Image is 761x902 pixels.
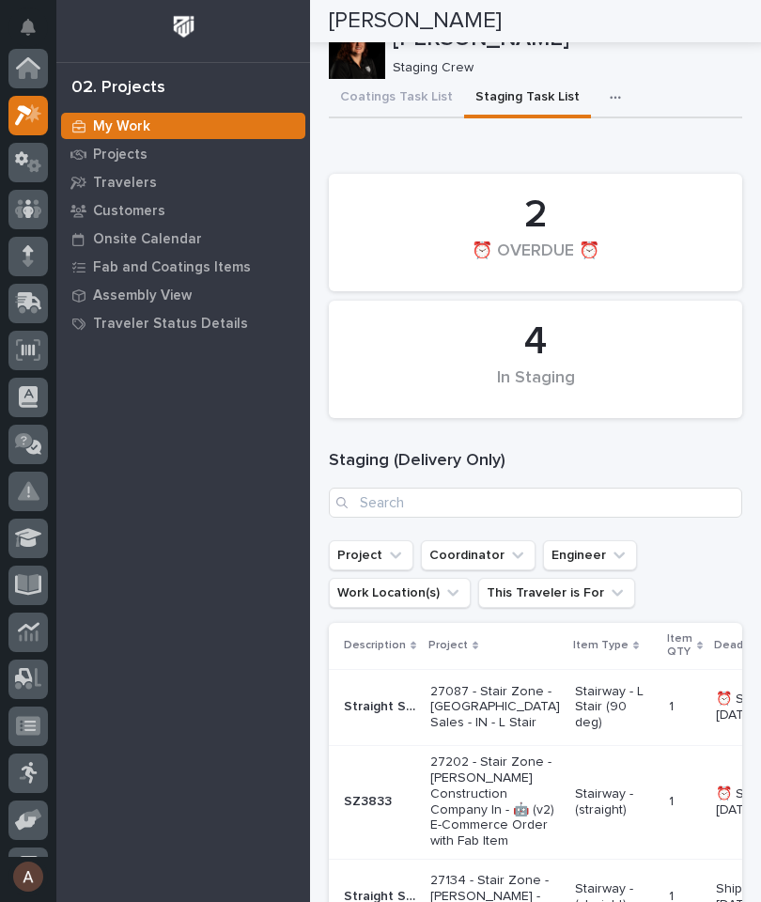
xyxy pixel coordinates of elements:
div: Notifications [23,19,48,49]
p: Straight Stair [344,695,419,715]
p: 27202 - Stair Zone - [PERSON_NAME] Construction Company In - 🤖 (v2) E-Commerce Order with Fab Item [430,754,560,849]
div: 4 [361,319,710,365]
p: Description [344,635,406,656]
div: ⏰ OVERDUE ⏰ [361,241,710,281]
p: My Work [93,118,150,135]
p: Stairway - (straight) [575,786,654,818]
h2: [PERSON_NAME] [329,8,502,35]
p: Item Type [573,635,629,656]
p: 27087 - Stair Zone - [GEOGRAPHIC_DATA] Sales - IN - L Stair [430,684,560,731]
a: Assembly View [56,281,310,309]
p: SZ3833 [344,790,396,810]
a: Onsite Calendar [56,225,310,253]
div: 2 [361,192,710,239]
input: Search [329,488,742,518]
h1: Staging (Delivery Only) [329,450,742,473]
button: Work Location(s) [329,578,471,608]
a: My Work [56,112,310,140]
a: Fab and Coatings Items [56,253,310,281]
button: Staging Task List [464,79,591,118]
button: This Traveler is For [478,578,635,608]
p: Projects [93,147,148,163]
p: Staging Crew [393,60,727,76]
a: Traveler Status Details [56,309,310,337]
button: Engineer [543,540,637,570]
p: Fab and Coatings Items [93,259,251,276]
a: Projects [56,140,310,168]
p: 1 [669,695,677,715]
div: In Staging [361,368,710,408]
div: 02. Projects [71,78,165,99]
p: Onsite Calendar [93,231,202,248]
button: Coatings Task List [329,79,464,118]
button: users-avatar [8,857,48,896]
p: 1 [669,790,677,810]
p: Assembly View [93,288,192,304]
button: Coordinator [421,540,536,570]
button: Project [329,540,413,570]
button: Notifications [8,8,48,47]
p: Traveler Status Details [93,316,248,333]
a: Customers [56,196,310,225]
p: Customers [93,203,165,220]
p: Project [428,635,468,656]
p: Travelers [93,175,157,192]
img: Workspace Logo [166,9,201,44]
p: Stairway - L Stair (90 deg) [575,684,654,731]
a: Travelers [56,168,310,196]
p: Item QTY [667,629,692,663]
